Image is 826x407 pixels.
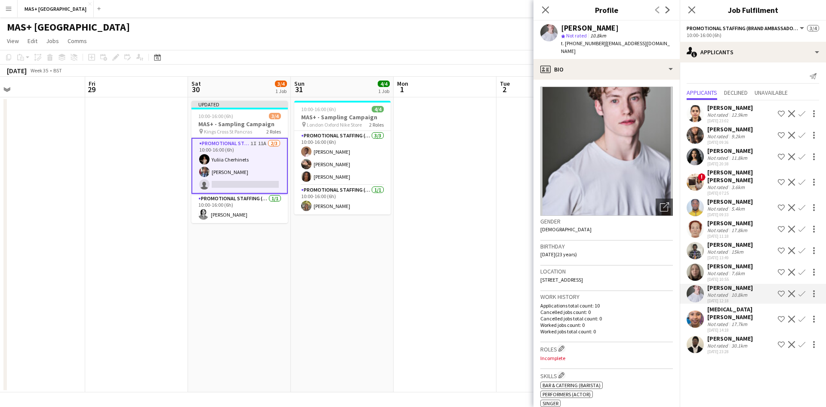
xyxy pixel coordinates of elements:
[589,32,608,39] span: 10.8km
[190,84,201,94] span: 30
[707,205,730,212] div: Not rated
[687,25,798,31] span: Promotional Staffing (Brand Ambassadors)
[293,84,305,94] span: 31
[680,4,826,16] h3: Job Fulfilment
[707,335,753,342] div: [PERSON_NAME]
[707,349,753,354] div: [DATE] 23:28
[707,321,730,327] div: Not rated
[369,121,384,128] span: 2 Roles
[561,24,619,32] div: [PERSON_NAME]
[698,173,706,181] span: !
[396,84,408,94] span: 1
[707,241,753,249] div: [PERSON_NAME]
[680,42,826,62] div: Applicants
[540,293,673,301] h3: Work history
[687,90,717,96] span: Applicants
[191,138,288,194] app-card-role: Promotional Staffing (Brand Ambassadors)1I11A2/310:00-16:00 (6h)Yuliia Cherhinets[PERSON_NAME]
[24,35,41,47] a: Edit
[755,90,788,96] span: Unavailable
[707,292,730,298] div: Not rated
[707,262,753,270] div: [PERSON_NAME]
[730,184,746,190] div: 3.6km
[707,104,753,112] div: [PERSON_NAME]
[707,184,730,190] div: Not rated
[707,255,753,261] div: [DATE] 13:49
[707,133,730,140] div: Not rated
[707,212,753,217] div: [DATE] 09:33
[275,88,287,94] div: 1 Job
[46,37,59,45] span: Jobs
[378,81,390,87] span: 4/4
[7,37,19,45] span: View
[191,101,288,223] app-job-card: Updated10:00-16:00 (6h)3/4MAS+ - Sampling Campaign Kings Cross St Pancras2 RolesPromotional Staff...
[198,113,233,119] span: 10:00-16:00 (6h)
[540,328,673,335] p: Worked jobs total count: 0
[68,37,87,45] span: Comms
[533,59,680,80] div: Bio
[561,40,670,54] span: | [EMAIL_ADDRESS][DOMAIN_NAME]
[540,302,673,309] p: Applications total count: 10
[707,270,730,277] div: Not rated
[707,284,753,292] div: [PERSON_NAME]
[540,217,673,225] h3: Gender
[275,81,287,87] span: 3/4
[707,227,730,233] div: Not rated
[499,84,510,94] span: 2
[294,101,391,214] div: 10:00-16:00 (6h)4/4MAS+ - Sampling Campaign London Oxford Nike Store2 RolesPromotional Staffing (...
[540,315,673,322] p: Cancelled jobs total count: 0
[707,190,774,196] div: [DATE] 07:25
[540,344,673,353] h3: Roles
[269,113,281,119] span: 3/4
[64,35,90,47] a: Comms
[707,198,753,205] div: [PERSON_NAME]
[707,277,753,282] div: [DATE] 10:55
[540,322,673,328] p: Worked jobs count: 0
[540,309,673,315] p: Cancelled jobs count: 0
[89,80,96,87] span: Fri
[500,80,510,87] span: Tue
[656,199,673,216] div: Open photos pop-in
[294,131,391,185] app-card-role: Promotional Staffing (Brand Ambassadors)3/310:00-16:00 (6h)[PERSON_NAME][PERSON_NAME][PERSON_NAME]
[730,321,749,327] div: 17.7km
[28,37,37,45] span: Edit
[266,128,281,135] span: 2 Roles
[730,270,746,277] div: 7.6km
[730,133,746,140] div: 9.2km
[707,298,753,304] div: [DATE] 12:18
[191,120,288,128] h3: MAS+ - Sampling Campaign
[707,233,753,239] div: [DATE] 11:18
[707,168,774,184] div: [PERSON_NAME] [PERSON_NAME]
[7,66,27,75] div: [DATE]
[3,35,22,47] a: View
[191,101,288,108] div: Updated
[730,155,749,161] div: 11.8km
[707,112,730,118] div: Not rated
[28,67,50,74] span: Week 35
[807,25,819,31] span: 3/4
[540,242,673,250] h3: Birthday
[87,84,96,94] span: 29
[687,32,819,38] div: 10:00-16:00 (6h)
[540,371,673,380] h3: Skills
[204,128,252,135] span: Kings Cross St Pancras
[378,88,389,94] div: 1 Job
[294,113,391,121] h3: MAS+ - Sampling Campaign
[191,194,288,223] app-card-role: Promotional Staffing (Team Leader)1/110:00-16:00 (6h)[PERSON_NAME]
[707,305,774,321] div: [MEDICAL_DATA][PERSON_NAME]
[540,87,673,216] img: Crew avatar or photo
[730,292,749,298] div: 10.8km
[730,112,749,118] div: 12.9km
[707,118,753,124] div: [DATE] 23:02
[540,277,583,283] span: [STREET_ADDRESS]
[540,355,673,361] p: Incomplete
[707,140,753,145] div: [DATE] 09:36
[730,249,745,255] div: 15km
[307,121,362,128] span: London Oxford Nike Store
[372,106,384,112] span: 4/4
[43,35,62,47] a: Jobs
[707,327,774,333] div: [DATE] 14:18
[533,4,680,16] h3: Profile
[53,67,62,74] div: BST
[707,342,730,349] div: Not rated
